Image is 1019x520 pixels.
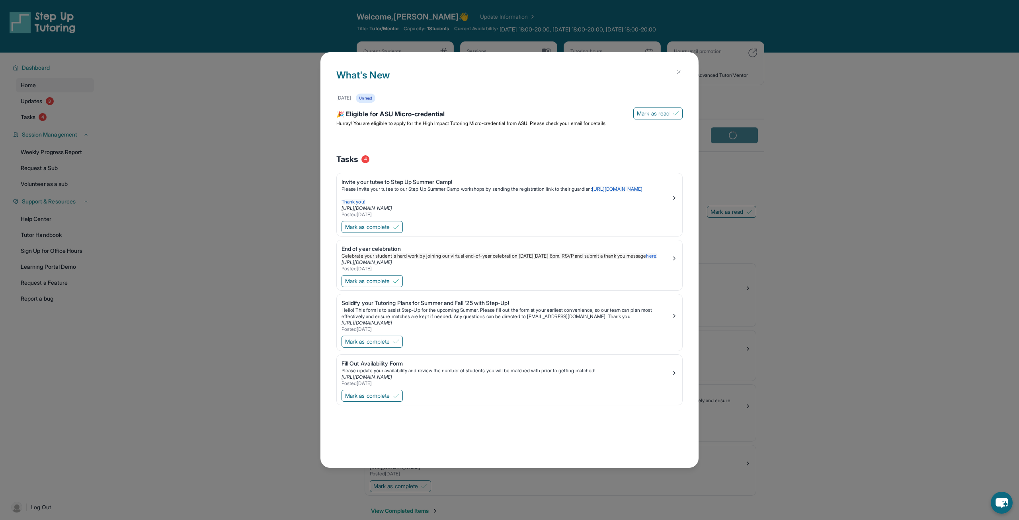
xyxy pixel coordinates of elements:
span: Celebrate your student's hard work by joining our virtual end-of-year celebration [DATE][DATE] 6p... [342,253,646,259]
div: Solidify your Tutoring Plans for Summer and Fall '25 with Step-Up! [342,299,671,307]
button: Mark as complete [342,275,403,287]
a: End of year celebrationCelebrate your student's hard work by joining our virtual end-of-year cele... [337,240,682,274]
span: Mark as complete [345,277,390,285]
div: Posted [DATE] [342,211,671,218]
div: Please update your availability and review the number of students you will be matched with prior ... [342,368,671,374]
div: Posted [DATE] [342,266,671,272]
img: Mark as complete [393,338,399,345]
button: Mark as complete [342,390,403,402]
button: chat-button [991,492,1013,514]
a: [URL][DOMAIN_NAME] [342,205,392,211]
a: Fill Out Availability FormPlease update your availability and review the number of students you w... [337,355,682,388]
div: Invite your tutee to Step Up Summer Camp! [342,178,671,186]
p: Please invite your tutee to our Step Up Summer Camp workshops by sending the registration link to... [342,186,671,192]
span: Tasks [336,154,358,165]
span: Mark as complete [345,338,390,346]
div: Posted [DATE] [342,326,671,332]
p: ! [342,253,671,259]
button: Mark as read [633,108,683,119]
img: Mark as complete [393,278,399,284]
a: [URL][DOMAIN_NAME] [342,320,392,326]
div: Posted [DATE] [342,380,671,387]
div: 🎉 Eligible for ASU Micro-credential [336,109,683,120]
span: Hurray! You are eligible to apply for the High Impact Tutoring Micro-credential from ASU. Please ... [336,120,607,126]
div: [DATE] [336,95,351,101]
div: End of year celebration [342,245,671,253]
span: Mark as complete [345,223,390,231]
span: Thank you! [342,199,365,205]
a: here [646,253,656,259]
button: Mark as complete [342,221,403,233]
a: [URL][DOMAIN_NAME] [592,186,642,192]
div: Unread [356,94,375,103]
div: Fill Out Availability Form [342,360,671,368]
img: Mark as read [673,110,679,117]
img: Mark as complete [393,393,399,399]
a: Invite your tutee to Step Up Summer Camp!Please invite your tutee to our Step Up Summer Camp work... [337,173,682,219]
span: Mark as complete [345,392,390,400]
a: Solidify your Tutoring Plans for Summer and Fall '25 with Step-Up!Hello! This form is to assist S... [337,294,682,334]
a: [URL][DOMAIN_NAME] [342,374,392,380]
img: Mark as complete [393,224,399,230]
span: Mark as read [637,109,670,117]
a: [URL][DOMAIN_NAME] [342,259,392,265]
img: Close Icon [675,69,682,75]
span: 4 [361,155,369,163]
h1: What's New [336,68,683,94]
button: Mark as complete [342,336,403,348]
p: Hello! This form is to assist Step-Up for the upcoming Summer. Please fill out the form at your e... [342,307,671,320]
